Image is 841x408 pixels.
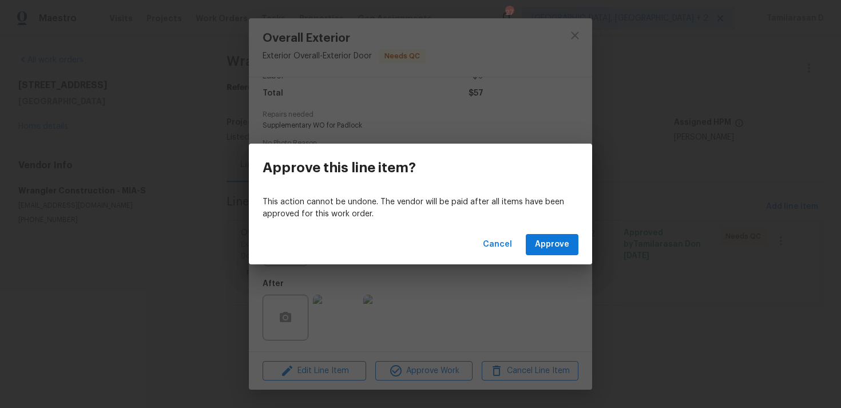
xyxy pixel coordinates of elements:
[263,160,416,176] h3: Approve this line item?
[535,237,569,252] span: Approve
[483,237,512,252] span: Cancel
[263,196,578,220] p: This action cannot be undone. The vendor will be paid after all items have been approved for this...
[478,234,517,255] button: Cancel
[526,234,578,255] button: Approve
